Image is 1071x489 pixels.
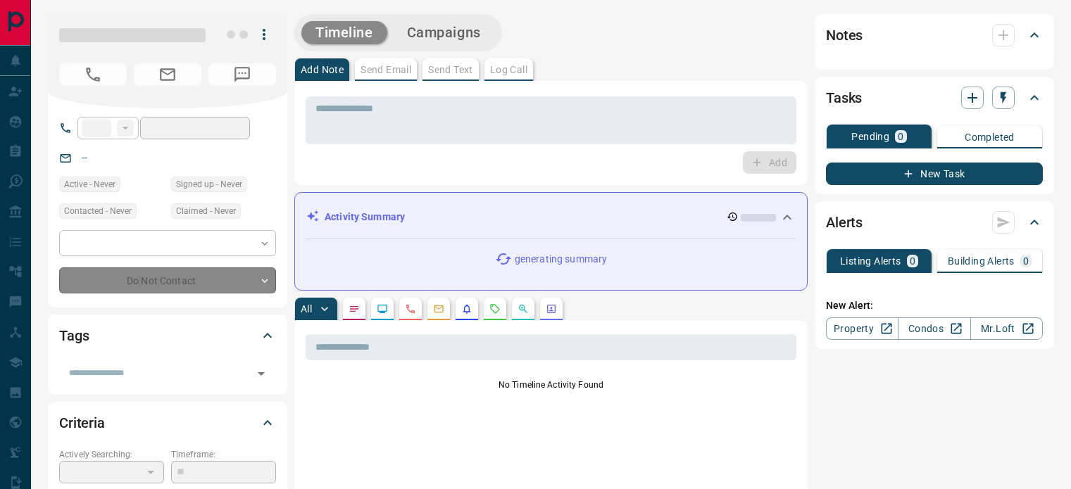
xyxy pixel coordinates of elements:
h2: Criteria [59,412,105,434]
svg: Opportunities [518,303,529,315]
span: No Email [134,63,201,86]
svg: Notes [349,303,360,315]
button: Timeline [301,21,387,44]
p: Pending [851,132,889,141]
p: All [301,304,312,314]
svg: Emails [433,303,444,315]
div: Tags [59,319,276,353]
p: Activity Summary [325,210,405,224]
div: Criteria [59,406,276,440]
button: Campaigns [393,21,495,44]
button: New Task [826,163,1043,185]
h2: Alerts [826,211,863,234]
svg: Lead Browsing Activity [377,303,388,315]
svg: Agent Actions [546,303,557,315]
p: 0 [910,256,915,266]
span: Claimed - Never [176,204,236,218]
svg: Calls [405,303,416,315]
h2: Tasks [826,87,862,109]
div: Do Not Contact [59,267,276,293]
p: generating summary [515,252,607,267]
div: Activity Summary [306,204,796,230]
span: No Number [59,63,127,86]
a: Property [826,317,898,340]
p: Listing Alerts [840,256,901,266]
span: Contacted - Never [64,204,132,218]
h2: Notes [826,24,863,46]
p: Timeframe: [171,448,276,461]
a: Mr.Loft [970,317,1043,340]
button: Open [251,364,271,383]
p: 0 [898,132,903,141]
svg: Requests [489,303,501,315]
span: Signed up - Never [176,177,242,191]
h2: Tags [59,324,89,347]
p: New Alert: [826,298,1043,313]
p: 0 [1023,256,1029,266]
p: No Timeline Activity Found [306,379,796,391]
p: Add Note [301,65,344,75]
a: Condos [898,317,970,340]
div: Alerts [826,205,1043,239]
a: -- [82,152,87,163]
div: Notes [826,18,1043,52]
p: Completed [965,132,1015,142]
span: Active - Never [64,177,115,191]
p: Building Alerts [948,256,1015,266]
span: No Number [208,63,276,86]
p: Actively Searching: [59,448,164,461]
div: Tasks [826,81,1043,115]
svg: Listing Alerts [461,303,472,315]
